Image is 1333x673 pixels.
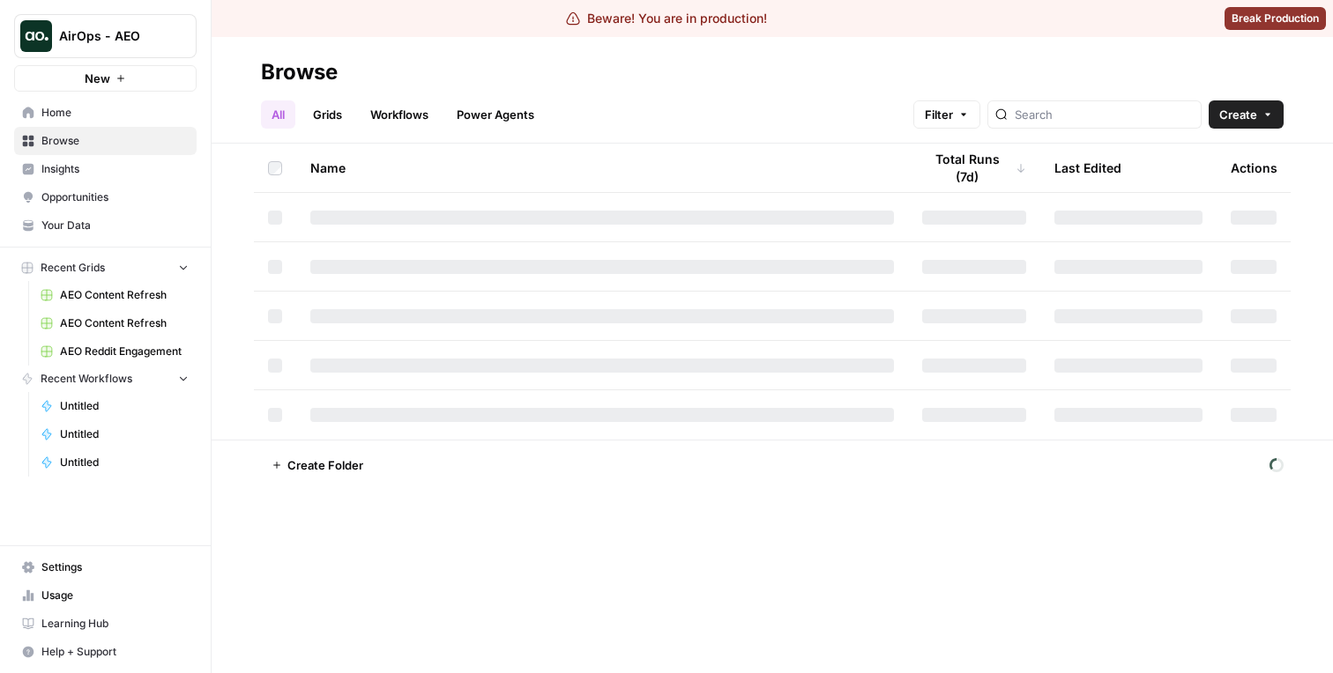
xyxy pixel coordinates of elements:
[33,420,197,448] a: Untitled
[287,456,363,474] span: Create Folder
[33,281,197,309] a: AEO Content Refresh
[1232,11,1319,26] span: Break Production
[41,218,189,233] span: Your Data
[14,638,197,666] button: Help + Support
[566,10,767,27] div: Beware! You are in production!
[913,100,980,129] button: Filter
[41,133,189,149] span: Browse
[261,451,374,479] button: Create Folder
[41,189,189,205] span: Opportunities
[33,392,197,420] a: Untitled
[41,161,189,177] span: Insights
[1209,100,1284,129] button: Create
[1231,144,1277,192] div: Actions
[14,99,197,127] a: Home
[14,14,197,58] button: Workspace: AirOps - AEO
[60,315,189,331] span: AEO Content Refresh
[41,616,189,632] span: Learning Hub
[60,287,189,303] span: AEO Content Refresh
[33,337,197,366] a: AEO Reddit Engagement
[14,127,197,155] a: Browse
[41,644,189,660] span: Help + Support
[14,65,197,92] button: New
[41,260,105,276] span: Recent Grids
[14,211,197,240] a: Your Data
[360,100,439,129] a: Workflows
[261,58,338,86] div: Browse
[14,183,197,211] a: Opportunities
[60,398,189,414] span: Untitled
[14,255,197,281] button: Recent Grids
[41,105,189,121] span: Home
[14,581,197,610] a: Usage
[925,106,953,123] span: Filter
[14,366,197,392] button: Recent Workflows
[1054,144,1121,192] div: Last Edited
[41,559,189,575] span: Settings
[33,448,197,477] a: Untitled
[1219,106,1257,123] span: Create
[59,27,166,45] span: AirOps - AEO
[60,426,189,442] span: Untitled
[41,588,189,603] span: Usage
[41,371,132,387] span: Recent Workflows
[14,610,197,638] a: Learning Hub
[446,100,545,129] a: Power Agents
[922,144,1026,192] div: Total Runs (7d)
[261,100,295,129] a: All
[60,455,189,470] span: Untitled
[85,70,110,87] span: New
[1225,7,1326,30] button: Break Production
[302,100,353,129] a: Grids
[60,344,189,359] span: AEO Reddit Engagement
[310,144,894,192] div: Name
[14,155,197,183] a: Insights
[1015,106,1194,123] input: Search
[14,553,197,581] a: Settings
[20,20,52,52] img: AirOps - AEO Logo
[33,309,197,337] a: AEO Content Refresh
